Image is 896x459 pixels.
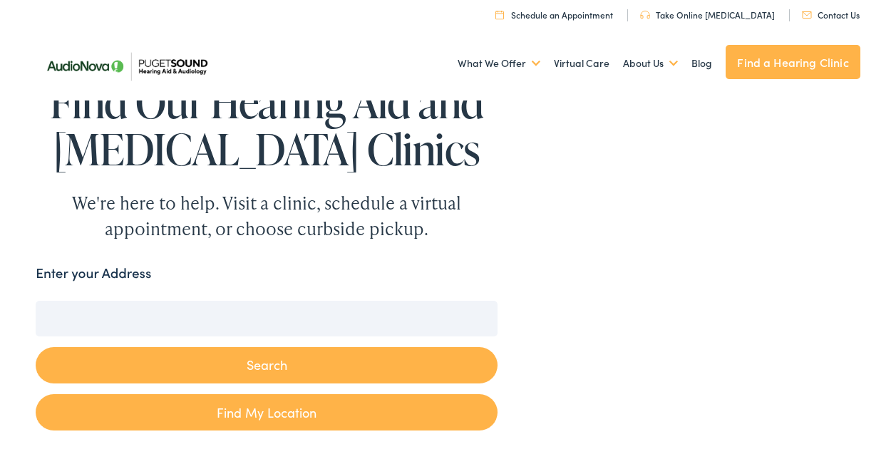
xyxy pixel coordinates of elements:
[726,45,860,79] a: Find a Hearing Clinic
[691,37,712,90] a: Blog
[495,10,504,19] img: utility icon
[36,347,498,383] button: Search
[36,78,498,172] h1: Find Our Hearing Aid and [MEDICAL_DATA] Clinics
[458,37,540,90] a: What We Offer
[623,37,678,90] a: About Us
[36,263,151,284] label: Enter your Address
[802,9,860,21] a: Contact Us
[495,9,613,21] a: Schedule an Appointment
[640,9,775,21] a: Take Online [MEDICAL_DATA]
[802,11,812,19] img: utility icon
[38,190,495,242] div: We're here to help. Visit a clinic, schedule a virtual appointment, or choose curbside pickup.
[36,301,498,336] input: Enter your address or zip code
[640,11,650,19] img: utility icon
[554,37,609,90] a: Virtual Care
[36,394,498,430] a: Find My Location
